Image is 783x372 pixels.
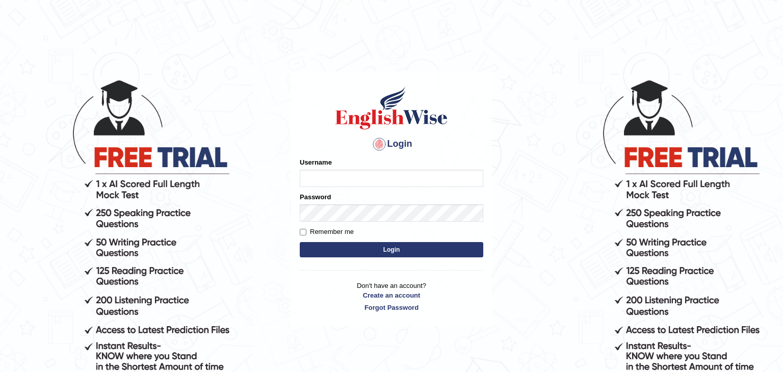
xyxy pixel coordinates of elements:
label: Password [300,192,331,202]
p: Don't have an account? [300,281,483,312]
label: Username [300,157,332,167]
label: Remember me [300,227,354,237]
button: Login [300,242,483,257]
a: Create an account [300,290,483,300]
a: Forgot Password [300,303,483,312]
h4: Login [300,136,483,152]
input: Remember me [300,229,306,235]
img: Logo of English Wise sign in for intelligent practice with AI [333,85,450,131]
